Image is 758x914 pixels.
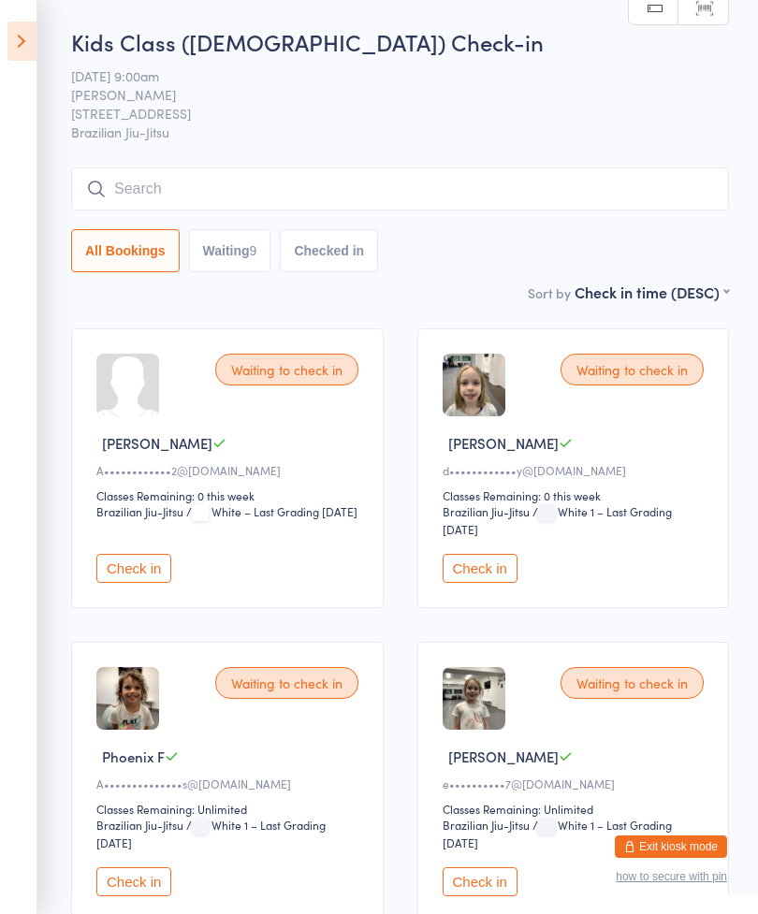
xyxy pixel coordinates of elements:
button: Check in [443,554,517,583]
span: Phoenix F [102,747,165,766]
div: d••••••••••••y@[DOMAIN_NAME] [443,462,710,478]
div: Classes Remaining: Unlimited [443,801,710,817]
div: A••••••••••••••s@[DOMAIN_NAME] [96,776,364,791]
button: Check in [443,867,517,896]
div: Brazilian Jiu-Jitsu [443,503,530,519]
div: e••••••••••7@[DOMAIN_NAME] [443,776,710,791]
div: Waiting to check in [561,667,704,699]
div: Brazilian Jiu-Jitsu [443,817,530,833]
img: image1750920579.png [443,667,505,730]
button: Waiting9 [189,229,271,272]
div: Classes Remaining: 0 this week [96,487,364,503]
label: Sort by [528,283,571,302]
span: [STREET_ADDRESS] [71,104,700,123]
span: [PERSON_NAME] [448,747,559,766]
div: Waiting to check in [215,354,358,385]
div: Brazilian Jiu-Jitsu [96,817,183,833]
div: Classes Remaining: 0 this week [443,487,710,503]
div: Waiting to check in [561,354,704,385]
span: [DATE] 9:00am [71,66,700,85]
span: Brazilian Jiu-Jitsu [71,123,729,141]
input: Search [71,167,729,210]
button: Checked in [280,229,378,272]
div: Brazilian Jiu-Jitsu [96,503,183,519]
h2: Kids Class ([DEMOGRAPHIC_DATA]) Check-in [71,26,729,57]
button: Check in [96,867,171,896]
span: [PERSON_NAME] [71,85,700,104]
span: [PERSON_NAME] [448,433,559,453]
div: Check in time (DESC) [575,282,729,302]
span: / White – Last Grading [DATE] [186,503,357,519]
div: Classes Remaining: Unlimited [96,801,364,817]
div: A••••••••••••2@[DOMAIN_NAME] [96,462,364,478]
img: image1743202260.png [443,354,505,416]
img: image1746510546.png [96,667,159,730]
div: Waiting to check in [215,667,358,699]
button: Exit kiosk mode [615,835,727,858]
div: 9 [250,243,257,258]
button: Check in [96,554,171,583]
button: how to secure with pin [616,870,727,883]
span: [PERSON_NAME] [102,433,212,453]
button: All Bookings [71,229,180,272]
